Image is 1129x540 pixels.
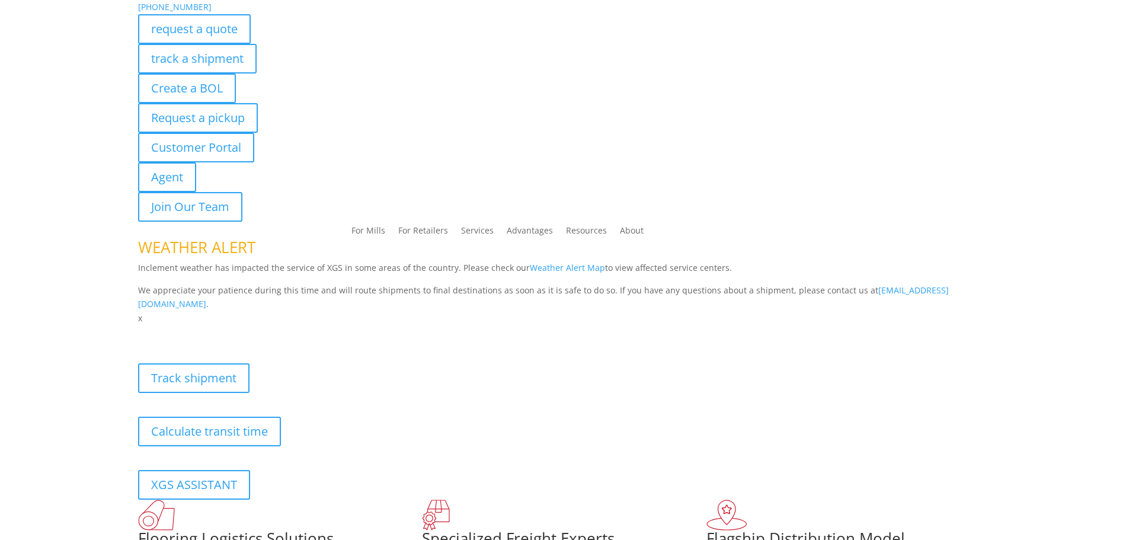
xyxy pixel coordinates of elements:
a: Join Our Team [138,192,242,222]
a: Advantages [507,226,553,239]
a: request a quote [138,14,251,44]
a: Track shipment [138,363,250,393]
a: Weather Alert Map [530,262,605,273]
img: xgs-icon-flagship-distribution-model-red [706,500,747,531]
a: Calculate transit time [138,417,281,446]
a: For Retailers [398,226,448,239]
a: About [620,226,644,239]
span: WEATHER ALERT [138,237,255,258]
b: Visibility, transparency, and control for your entire supply chain. [138,327,402,338]
a: Services [461,226,494,239]
p: We appreciate your patience during this time and will route shipments to final destinations as so... [138,283,992,312]
a: XGS ASSISTANT [138,470,250,500]
a: Customer Portal [138,133,254,162]
a: For Mills [351,226,385,239]
img: xgs-icon-focused-on-flooring-red [422,500,450,531]
p: x [138,311,992,325]
a: track a shipment [138,44,257,74]
a: Resources [566,226,607,239]
img: xgs-icon-total-supply-chain-intelligence-red [138,500,175,531]
a: Create a BOL [138,74,236,103]
a: Request a pickup [138,103,258,133]
a: [PHONE_NUMBER] [138,1,212,12]
a: Agent [138,162,196,192]
p: Inclement weather has impacted the service of XGS in some areas of the country. Please check our ... [138,261,992,283]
